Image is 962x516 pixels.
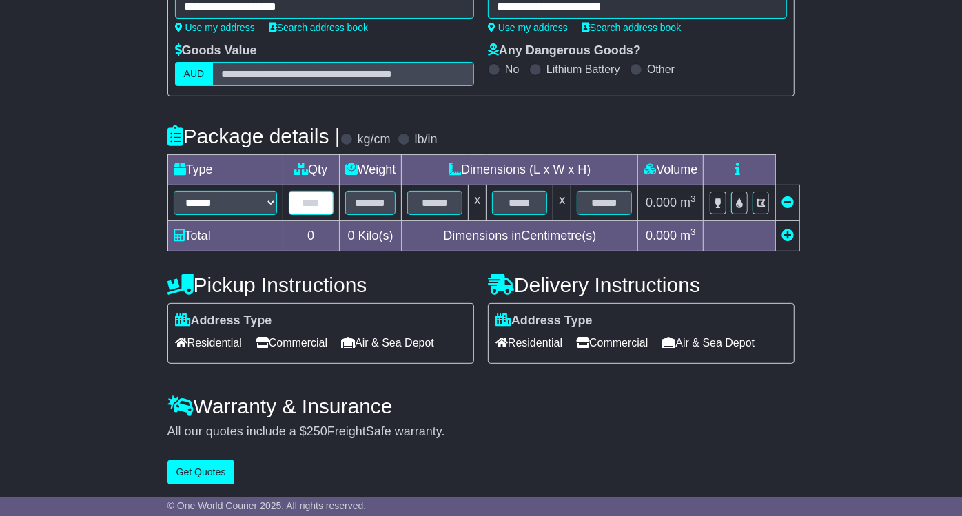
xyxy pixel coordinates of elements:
a: Search address book [582,22,681,33]
span: 0.000 [646,229,677,242]
span: 0.000 [646,196,677,209]
td: Total [167,221,283,251]
div: All our quotes include a $ FreightSafe warranty. [167,424,795,440]
td: Qty [283,155,339,185]
a: Search address book [269,22,368,33]
td: Dimensions (L x W x H) [402,155,638,185]
span: Air & Sea Depot [341,332,434,353]
label: Any Dangerous Goods? [488,43,641,59]
h4: Package details | [167,125,340,147]
label: Lithium Battery [546,63,620,76]
label: Address Type [495,313,593,329]
span: Commercial [576,332,648,353]
h4: Delivery Instructions [488,274,795,296]
h4: Warranty & Insurance [167,395,795,417]
a: Use my address [488,22,568,33]
td: Kilo(s) [339,221,402,251]
a: Use my address [175,22,255,33]
label: No [505,63,519,76]
label: Address Type [175,313,272,329]
a: Add new item [781,229,794,242]
sup: 3 [690,194,696,204]
span: m [680,196,696,209]
span: Commercial [256,332,327,353]
span: 0 [347,229,354,242]
span: 250 [307,424,327,438]
td: Volume [638,155,704,185]
td: 0 [283,221,339,251]
label: lb/in [415,132,438,147]
label: kg/cm [358,132,391,147]
span: Air & Sea Depot [662,332,755,353]
td: x [469,185,487,221]
span: Residential [175,332,242,353]
label: AUD [175,62,214,86]
span: m [680,229,696,242]
td: x [553,185,571,221]
h4: Pickup Instructions [167,274,474,296]
label: Goods Value [175,43,257,59]
td: Weight [339,155,402,185]
sup: 3 [690,227,696,237]
span: © One World Courier 2025. All rights reserved. [167,500,367,511]
span: Residential [495,332,562,353]
td: Type [167,155,283,185]
a: Remove this item [781,196,794,209]
label: Other [647,63,675,76]
td: Dimensions in Centimetre(s) [402,221,638,251]
button: Get Quotes [167,460,235,484]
